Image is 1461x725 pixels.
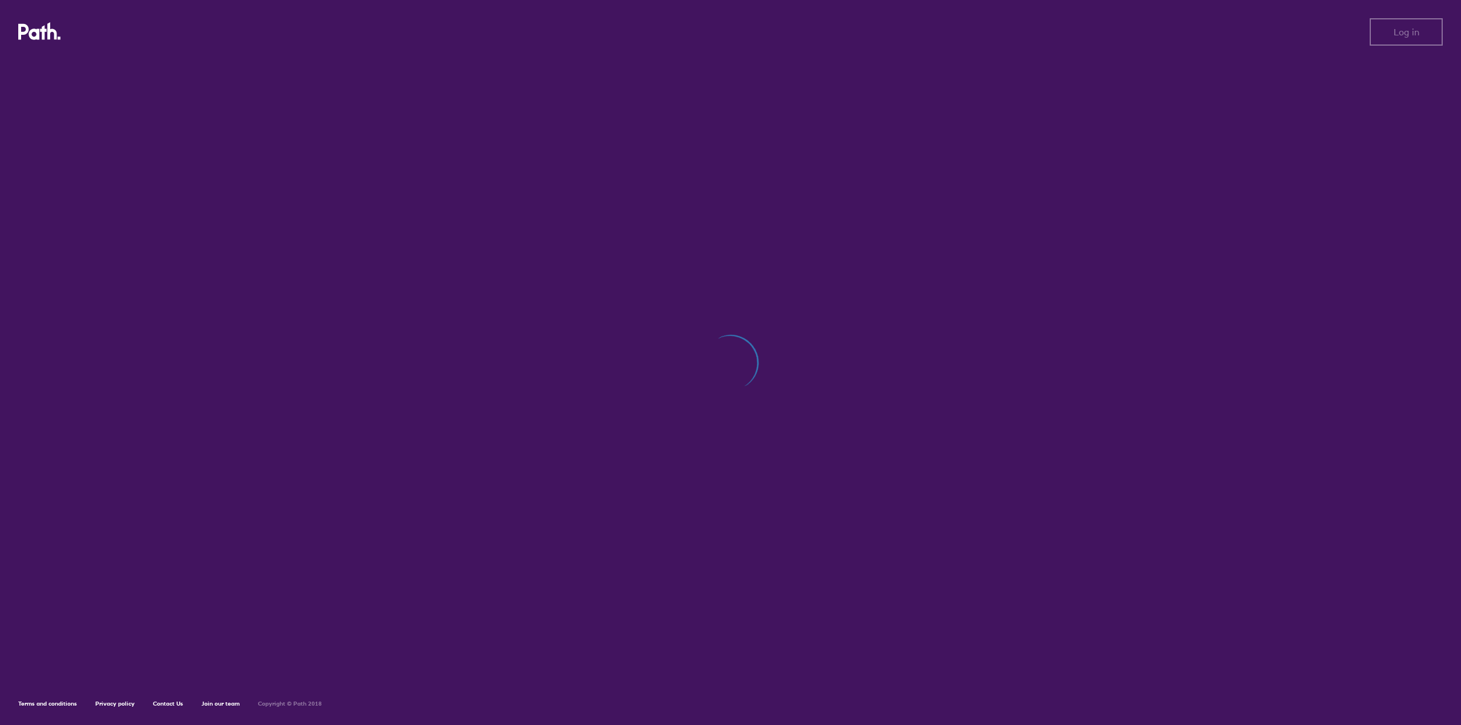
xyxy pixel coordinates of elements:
a: Privacy policy [95,700,135,707]
a: Terms and conditions [18,700,77,707]
span: Log in [1394,27,1419,37]
button: Log in [1370,18,1443,46]
a: Join our team [201,700,240,707]
h6: Copyright © Path 2018 [258,700,322,707]
a: Contact Us [153,700,183,707]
